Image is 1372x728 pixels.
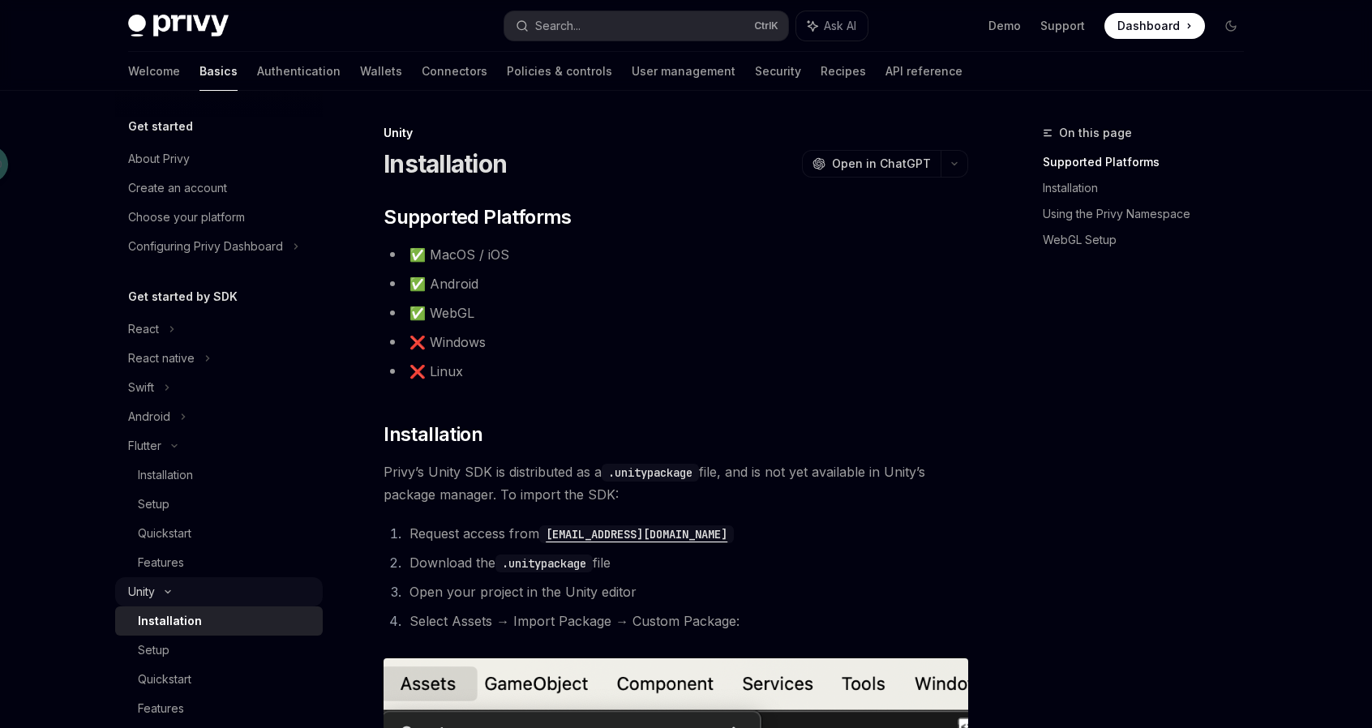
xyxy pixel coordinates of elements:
[539,525,734,543] code: [EMAIL_ADDRESS][DOMAIN_NAME]
[422,52,487,91] a: Connectors
[384,360,968,383] li: ❌ Linux
[507,52,612,91] a: Policies & controls
[115,460,323,490] a: Installation
[754,19,778,32] span: Ctrl K
[128,407,170,426] div: Android
[128,319,159,339] div: React
[602,464,699,482] code: .unitypackage
[539,525,734,542] a: [EMAIL_ADDRESS][DOMAIN_NAME]
[988,18,1021,34] a: Demo
[384,460,968,506] span: Privy’s Unity SDK is distributed as a file, and is not yet available in Unity’s package manager. ...
[1043,227,1257,253] a: WebGL Setup
[128,15,229,37] img: dark logo
[384,422,482,448] span: Installation
[384,149,507,178] h1: Installation
[115,636,323,665] a: Setup
[128,117,193,136] h5: Get started
[138,670,191,689] div: Quickstart
[535,16,581,36] div: Search...
[1043,201,1257,227] a: Using the Privy Namespace
[115,694,323,723] a: Features
[138,699,184,718] div: Features
[495,555,593,572] code: .unitypackage
[824,18,856,34] span: Ask AI
[128,378,154,397] div: Swift
[128,582,155,602] div: Unity
[128,52,180,91] a: Welcome
[384,125,968,141] div: Unity
[138,524,191,543] div: Quickstart
[128,237,283,256] div: Configuring Privy Dashboard
[115,203,323,232] a: Choose your platform
[115,490,323,519] a: Setup
[384,204,572,230] span: Supported Platforms
[115,606,323,636] a: Installation
[1218,13,1244,39] button: Toggle dark mode
[885,52,963,91] a: API reference
[199,52,238,91] a: Basics
[138,495,169,514] div: Setup
[384,331,968,353] li: ❌ Windows
[405,580,968,603] li: Open your project in the Unity editor
[755,52,801,91] a: Security
[128,149,190,169] div: About Privy
[138,553,184,572] div: Features
[802,150,941,178] button: Open in ChatGPT
[115,548,323,577] a: Features
[1043,175,1257,201] a: Installation
[384,243,968,266] li: ✅ MacOS / iOS
[128,349,195,368] div: React native
[405,610,968,632] li: Select Assets → Import Package → Custom Package:
[384,302,968,324] li: ✅ WebGL
[115,519,323,548] a: Quickstart
[821,52,866,91] a: Recipes
[115,173,323,203] a: Create an account
[257,52,341,91] a: Authentication
[128,208,245,227] div: Choose your platform
[832,156,931,172] span: Open in ChatGPT
[1040,18,1085,34] a: Support
[405,551,968,574] li: Download the file
[138,465,193,485] div: Installation
[138,640,169,660] div: Setup
[405,522,968,545] li: Request access from
[632,52,735,91] a: User management
[128,287,238,306] h5: Get started by SDK
[504,11,788,41] button: Search...CtrlK
[115,665,323,694] a: Quickstart
[128,178,227,198] div: Create an account
[1043,149,1257,175] a: Supported Platforms
[796,11,868,41] button: Ask AI
[1117,18,1180,34] span: Dashboard
[384,272,968,295] li: ✅ Android
[360,52,402,91] a: Wallets
[128,436,161,456] div: Flutter
[138,611,202,631] div: Installation
[1059,123,1132,143] span: On this page
[115,144,323,173] a: About Privy
[1104,13,1205,39] a: Dashboard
